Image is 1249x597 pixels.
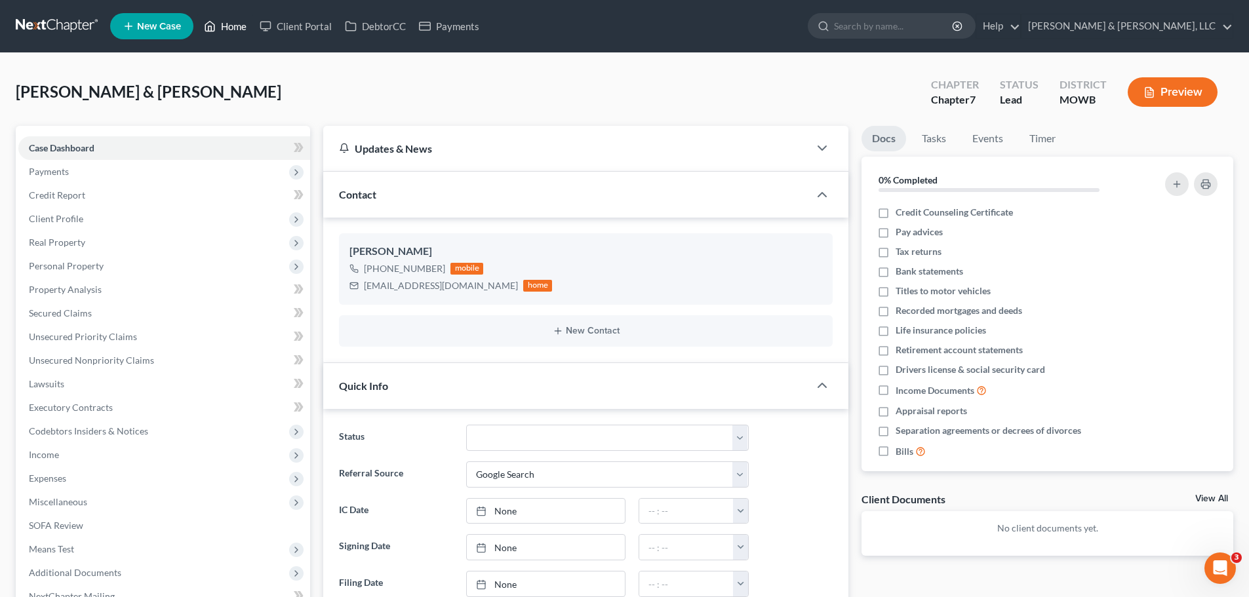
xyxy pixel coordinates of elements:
[29,472,66,484] span: Expenses
[29,355,154,366] span: Unsecured Nonpriority Claims
[332,498,459,524] label: IC Date
[639,571,734,596] input: -- : --
[862,126,906,151] a: Docs
[896,284,991,298] span: Titles to motor vehicles
[29,260,104,271] span: Personal Property
[1204,552,1236,584] iframe: Intercom live chat
[1060,77,1107,92] div: District
[896,304,1022,317] span: Recorded mortgages and deeds
[896,343,1023,356] span: Retirement account statements
[523,280,552,292] div: home
[896,363,1045,376] span: Drivers license & social security card
[18,396,310,419] a: Executory Contracts
[137,22,181,31] span: New Case
[450,263,483,275] div: mobile
[29,237,85,248] span: Real Property
[253,14,338,38] a: Client Portal
[29,378,64,389] span: Lawsuits
[872,522,1223,535] p: No client documents yet.
[639,535,734,560] input: -- : --
[467,535,625,560] a: None
[332,571,459,597] label: Filing Date
[639,499,734,524] input: -- : --
[29,307,92,318] span: Secured Claims
[29,284,102,295] span: Property Analysis
[364,279,518,292] div: [EMAIL_ADDRESS][DOMAIN_NAME]
[911,126,957,151] a: Tasks
[467,571,625,596] a: None
[339,188,376,201] span: Contact
[29,449,59,460] span: Income
[29,425,148,436] span: Codebtors Insiders & Notices
[1128,77,1218,107] button: Preview
[332,461,459,488] label: Referral Source
[349,326,822,336] button: New Contact
[896,384,974,397] span: Income Documents
[349,244,822,260] div: [PERSON_NAME]
[16,82,281,101] span: [PERSON_NAME] & [PERSON_NAME]
[970,93,976,106] span: 7
[1231,552,1242,563] span: 3
[18,349,310,372] a: Unsecured Nonpriority Claims
[896,265,963,278] span: Bank statements
[879,174,938,185] strong: 0% Completed
[931,92,979,107] div: Chapter
[332,425,459,451] label: Status
[29,142,94,153] span: Case Dashboard
[1060,92,1107,107] div: MOWB
[976,14,1020,38] a: Help
[339,379,388,392] span: Quick Info
[834,14,954,38] input: Search by name...
[29,189,85,201] span: Credit Report
[1021,14,1233,38] a: [PERSON_NAME] & [PERSON_NAME], LLC
[29,496,87,507] span: Miscellaneous
[29,520,83,531] span: SOFA Review
[931,77,979,92] div: Chapter
[29,543,74,554] span: Means Test
[29,213,83,224] span: Client Profile
[18,183,310,207] a: Credit Report
[18,136,310,160] a: Case Dashboard
[1000,92,1039,107] div: Lead
[18,372,310,396] a: Lawsuits
[18,514,310,537] a: SOFA Review
[197,14,253,38] a: Home
[862,492,945,506] div: Client Documents
[896,404,967,417] span: Appraisal reports
[332,534,459,560] label: Signing Date
[29,331,137,342] span: Unsecured Priority Claims
[29,402,113,413] span: Executory Contracts
[896,424,1081,437] span: Separation agreements or decrees of divorces
[896,445,913,458] span: Bills
[412,14,486,38] a: Payments
[1195,494,1228,503] a: View All
[338,14,412,38] a: DebtorCC
[896,324,986,337] span: Life insurance policies
[1000,77,1039,92] div: Status
[18,325,310,349] a: Unsecured Priority Claims
[364,262,445,275] div: [PHONE_NUMBER]
[896,245,942,258] span: Tax returns
[467,499,625,524] a: None
[339,142,793,155] div: Updates & News
[29,166,69,177] span: Payments
[18,278,310,301] a: Property Analysis
[896,206,1013,219] span: Credit Counseling Certificate
[29,567,121,578] span: Additional Documents
[18,301,310,325] a: Secured Claims
[1019,126,1066,151] a: Timer
[962,126,1014,151] a: Events
[896,225,943,239] span: Pay advices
